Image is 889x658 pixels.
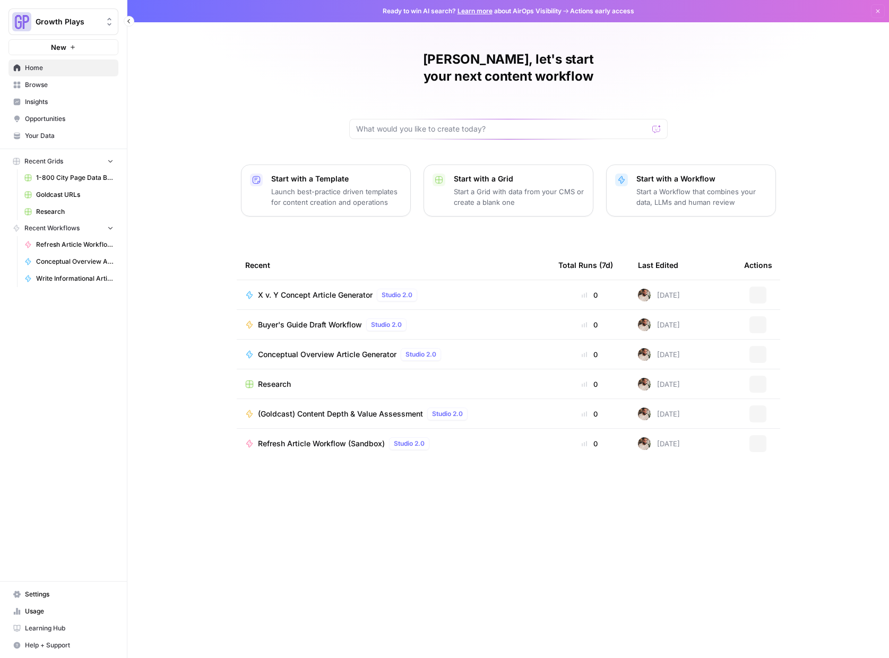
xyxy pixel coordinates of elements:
span: Conceptual Overview Article Generator [36,257,114,266]
span: Insights [25,97,114,107]
a: (Goldcast) Content Depth & Value AssessmentStudio 2.0 [245,408,541,420]
span: Opportunities [25,114,114,124]
img: 09vqwntjgx3gjwz4ea1r9l7sj8gc [638,348,651,361]
span: Goldcast URLs [36,190,114,200]
span: Studio 2.0 [382,290,412,300]
h1: [PERSON_NAME], let's start your next content workflow [349,51,668,85]
a: Research [245,379,541,389]
span: Recent Workflows [24,223,80,233]
p: Start a Workflow that combines your data, LLMs and human review [636,186,767,207]
div: 0 [558,438,621,449]
a: Browse [8,76,118,93]
a: Conceptual Overview Article GeneratorStudio 2.0 [245,348,541,361]
img: 09vqwntjgx3gjwz4ea1r9l7sj8gc [638,378,651,391]
span: Home [25,63,114,73]
input: What would you like to create today? [356,124,648,134]
a: Goldcast URLs [20,186,118,203]
img: Growth Plays Logo [12,12,31,31]
img: 09vqwntjgx3gjwz4ea1r9l7sj8gc [638,437,651,450]
a: Learning Hub [8,620,118,637]
p: Launch best-practice driven templates for content creation and operations [271,186,402,207]
span: Your Data [25,131,114,141]
p: Start a Grid with data from your CMS or create a blank one [454,186,584,207]
span: Research [258,379,291,389]
div: 0 [558,409,621,419]
div: Last Edited [638,250,678,280]
span: Studio 2.0 [432,409,463,419]
button: Recent Workflows [8,220,118,236]
div: [DATE] [638,408,680,420]
button: Start with a GridStart a Grid with data from your CMS or create a blank one [424,164,593,217]
a: Opportunities [8,110,118,127]
span: (Goldcast) Content Depth & Value Assessment [258,409,423,419]
div: Actions [744,250,772,280]
p: Start with a Template [271,174,402,184]
button: Recent Grids [8,153,118,169]
div: 0 [558,290,621,300]
a: Home [8,59,118,76]
button: Help + Support [8,637,118,654]
div: 0 [558,379,621,389]
span: Studio 2.0 [371,320,402,330]
a: Settings [8,586,118,603]
span: 1-800 City Page Data Batch 5 [36,173,114,183]
a: Refresh Article Workflow (Sandbox)Studio 2.0 [245,437,541,450]
span: Studio 2.0 [394,439,425,448]
a: Refresh Article Workflow (Sandbox) [20,236,118,253]
img: 09vqwntjgx3gjwz4ea1r9l7sj8gc [638,408,651,420]
span: Usage [25,607,114,616]
div: Recent [245,250,541,280]
button: New [8,39,118,55]
span: X v. Y Concept Article Generator [258,290,373,300]
span: Buyer's Guide Draft Workflow [258,319,362,330]
div: 0 [558,319,621,330]
span: Actions early access [570,6,634,16]
button: Workspace: Growth Plays [8,8,118,35]
span: Recent Grids [24,157,63,166]
a: Buyer's Guide Draft WorkflowStudio 2.0 [245,318,541,331]
div: 0 [558,349,621,360]
span: Growth Plays [36,16,100,27]
span: Settings [25,590,114,599]
img: 09vqwntjgx3gjwz4ea1r9l7sj8gc [638,318,651,331]
span: Help + Support [25,640,114,650]
div: [DATE] [638,318,680,331]
a: Insights [8,93,118,110]
a: Conceptual Overview Article Generator [20,253,118,270]
span: Conceptual Overview Article Generator [258,349,396,360]
div: Total Runs (7d) [558,250,613,280]
div: [DATE] [638,378,680,391]
span: Refresh Article Workflow (Sandbox) [258,438,385,449]
span: New [51,42,66,53]
a: Learn more [458,7,493,15]
span: Research [36,207,114,217]
img: 09vqwntjgx3gjwz4ea1r9l7sj8gc [638,289,651,301]
a: Research [20,203,118,220]
a: Your Data [8,127,118,144]
span: Ready to win AI search? about AirOps Visibility [383,6,562,16]
button: Start with a WorkflowStart a Workflow that combines your data, LLMs and human review [606,164,776,217]
span: Refresh Article Workflow (Sandbox) [36,240,114,249]
p: Start with a Workflow [636,174,767,184]
div: [DATE] [638,289,680,301]
a: X v. Y Concept Article GeneratorStudio 2.0 [245,289,541,301]
span: Write Informational Article Body [36,274,114,283]
a: Write Informational Article Body [20,270,118,287]
div: [DATE] [638,437,680,450]
p: Start with a Grid [454,174,584,184]
div: [DATE] [638,348,680,361]
span: Learning Hub [25,624,114,633]
button: Start with a TemplateLaunch best-practice driven templates for content creation and operations [241,164,411,217]
span: Studio 2.0 [405,350,436,359]
a: 1-800 City Page Data Batch 5 [20,169,118,186]
span: Browse [25,80,114,90]
a: Usage [8,603,118,620]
